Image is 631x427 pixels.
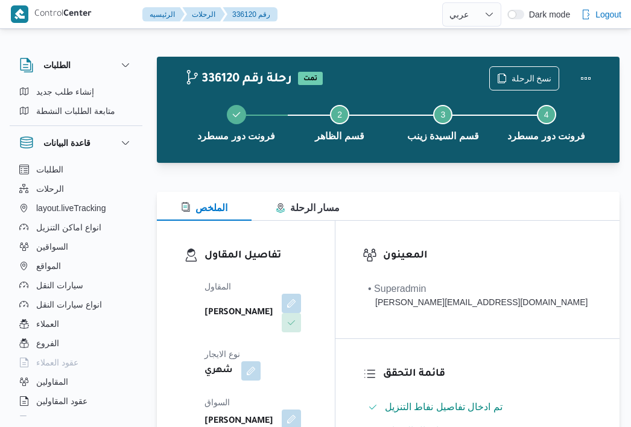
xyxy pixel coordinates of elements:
[574,66,598,90] button: Actions
[489,66,560,90] button: نسخ الرحلة
[495,90,598,153] button: فرونت دور مسطرد
[36,375,68,389] span: المقاولين
[232,110,241,119] svg: Step 1 is complete
[315,129,364,144] span: قسم الظاهر
[36,394,87,408] span: عقود المقاولين
[14,295,138,314] button: انواع سيارات النقل
[205,364,233,378] b: شهري
[14,179,138,198] button: الرحلات
[363,397,592,417] button: تم ادخال تفاصيل نفاط التنزيل
[385,400,503,414] span: تم ادخال تفاصيل نفاط التنزيل
[14,276,138,295] button: سيارات النقل
[36,239,68,254] span: السواقين
[14,314,138,334] button: العملاء
[36,259,61,273] span: المواقع
[14,237,138,256] button: السواقين
[14,218,138,237] button: انواع اماكن التنزيل
[36,220,101,235] span: انواع اماكن التنزيل
[36,84,94,99] span: إنشاء طلب جديد
[43,58,71,72] h3: الطلبات
[14,256,138,276] button: المواقع
[36,104,115,118] span: متابعة الطلبات النشطة
[303,75,317,83] b: تمت
[14,372,138,391] button: المقاولين
[185,90,288,153] button: فرونت دور مسطرد
[10,82,142,125] div: الطلبات
[181,203,227,213] span: الملخص
[36,297,102,312] span: انواع سيارات النقل
[383,366,592,382] h3: قائمة التحقق
[14,82,138,101] button: إنشاء طلب جديد
[440,110,445,119] span: 3
[368,282,588,296] div: • Superadmin
[36,278,83,293] span: سيارات النقل
[392,90,495,153] button: قسم السيدة زينب
[19,136,133,150] button: قاعدة البيانات
[576,2,626,27] button: Logout
[14,353,138,372] button: عقود العملاء
[43,136,90,150] h3: قاعدة البيانات
[36,336,59,350] span: الفروع
[223,7,277,22] button: 336120 رقم
[337,110,342,119] span: 2
[185,72,292,87] h2: 336120 رحلة رقم
[205,397,230,407] span: السواق
[14,198,138,218] button: layout.liveTracking
[288,90,391,153] button: قسم الظاهر
[36,182,64,196] span: الرحلات
[368,282,588,309] span: • Superadmin mohamed.nabil@illa.com.eg
[385,402,503,412] span: تم ادخال تفاصيل نفاط التنزيل
[36,317,59,331] span: العملاء
[524,10,570,19] span: Dark mode
[205,349,240,359] span: نوع الايجار
[507,129,585,144] span: فرونت دور مسطرد
[407,129,479,144] span: قسم السيدة زينب
[383,248,592,264] h3: المعينون
[182,7,225,22] button: الرحلات
[63,10,92,19] b: Center
[544,110,549,119] span: 4
[19,58,133,72] button: الطلبات
[512,71,552,86] span: نسخ الرحلة
[595,7,621,22] span: Logout
[10,160,142,421] div: قاعدة البيانات
[36,162,63,177] span: الطلبات
[36,201,106,215] span: layout.liveTracking
[14,334,138,353] button: الفروع
[14,101,138,121] button: متابعة الطلبات النشطة
[205,282,231,291] span: المقاول
[368,296,588,309] div: [PERSON_NAME][EMAIL_ADDRESS][DOMAIN_NAME]
[12,379,51,415] iframe: chat widget
[276,203,340,213] span: مسار الرحلة
[14,160,138,179] button: الطلبات
[36,355,78,370] span: عقود العملاء
[14,391,138,411] button: عقود المقاولين
[205,306,273,320] b: [PERSON_NAME]
[205,248,308,264] h3: تفاصيل المقاول
[11,5,28,23] img: X8yXhbKr1z7QwAAAABJRU5ErkJggg==
[142,7,185,22] button: الرئيسيه
[298,72,323,85] span: تمت
[197,129,275,144] span: فرونت دور مسطرد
